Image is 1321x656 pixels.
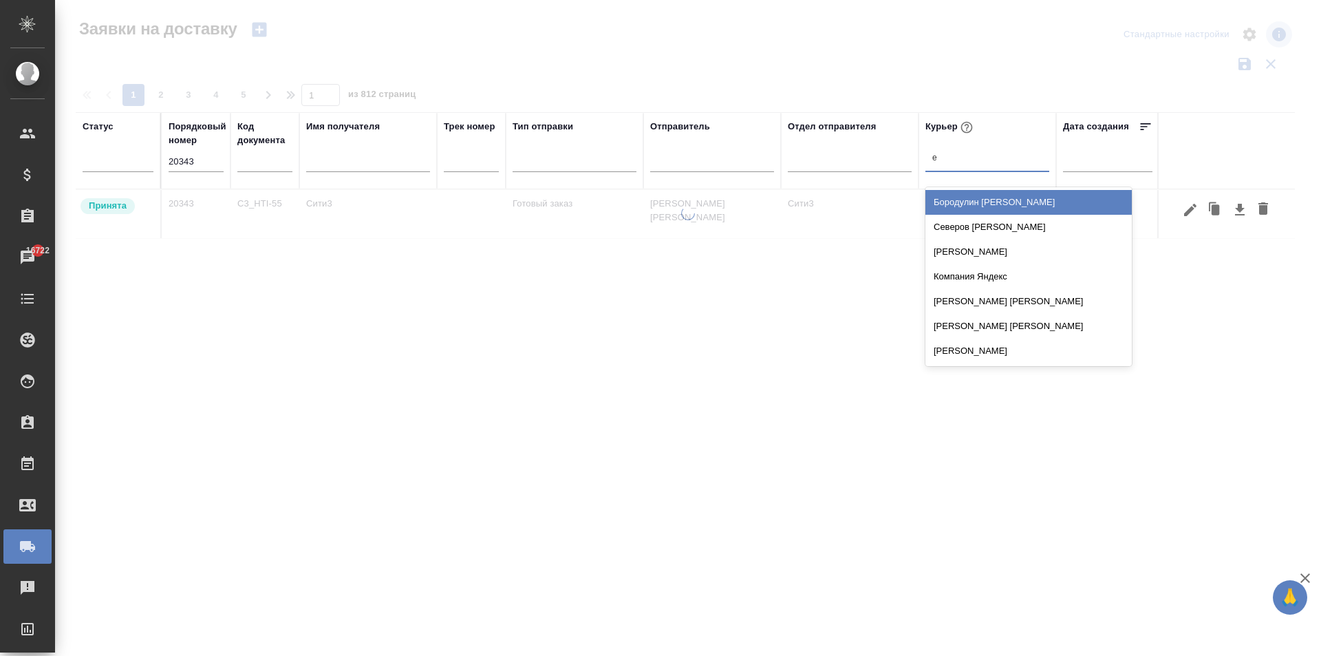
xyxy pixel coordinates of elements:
[925,215,1132,240] div: Северов [PERSON_NAME]
[237,120,292,147] div: Код документа
[925,264,1132,289] div: Компания Яндекс
[3,240,52,275] a: 16722
[306,120,380,134] div: Имя получателя
[925,314,1132,339] div: [PERSON_NAME] [PERSON_NAME]
[925,240,1132,264] div: [PERSON_NAME]
[18,244,58,257] span: 16722
[1228,197,1252,223] button: Скачать
[89,199,127,213] p: Принята
[650,120,710,134] div: Отправитель
[513,120,573,134] div: Тип отправки
[925,339,1132,363] div: [PERSON_NAME]
[925,190,1132,215] div: Бородулин [PERSON_NAME]
[444,120,495,134] div: Трек номер
[1278,583,1302,612] span: 🙏
[788,120,876,134] div: Отдел отправителя
[958,118,976,136] button: При выборе курьера статус заявки автоматически поменяется на «Принята»
[1179,197,1202,223] button: Редактировать
[83,120,114,134] div: Статус
[1202,197,1228,223] button: Клонировать
[925,118,976,136] div: Курьер
[79,197,153,215] div: Курьер назначен
[1252,197,1275,223] button: Удалить
[925,289,1132,314] div: [PERSON_NAME] [PERSON_NAME]
[1063,120,1129,134] div: Дата создания
[1273,580,1307,615] button: 🙏
[169,120,226,147] div: Порядковый номер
